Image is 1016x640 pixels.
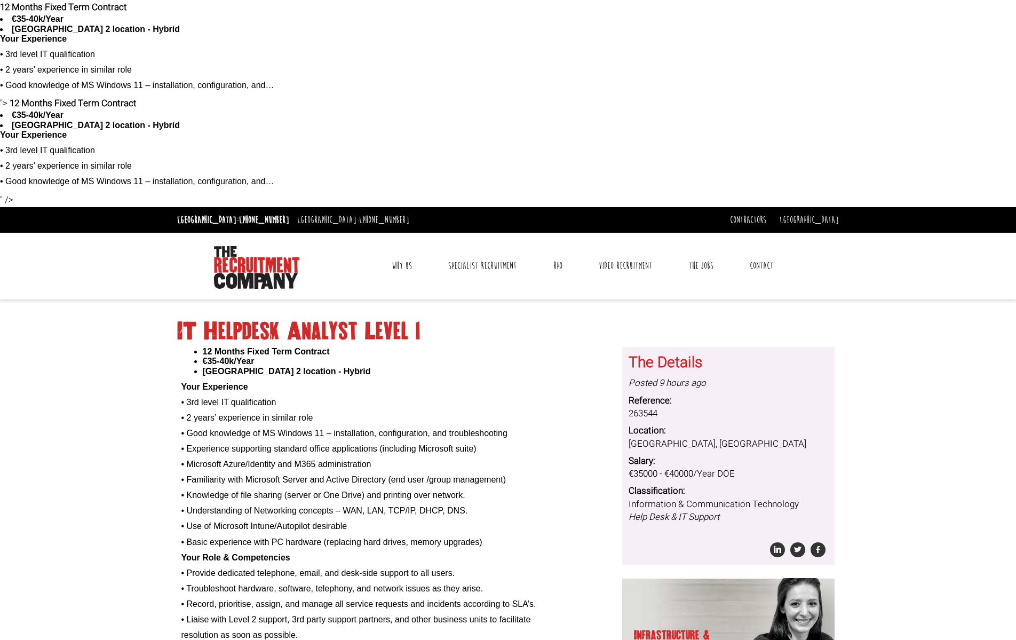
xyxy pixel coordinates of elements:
a: Contact [742,252,781,279]
p: • Troubleshoot hardware, software, telephony, and network issues as they arise. [181,584,615,594]
a: [GEOGRAPHIC_DATA] [780,214,839,226]
a: Why Us [384,252,420,279]
strong: €35-40k/Year [12,14,63,23]
h1: IT Helpdesk Analyst Level 1 [177,322,839,341]
p: • Provide dedicated telephone, email, and desk-side support to all users. [181,568,615,578]
p: • Familiarity with Microsoft Server and Active Directory (end user /group management) [181,475,615,485]
p: • Understanding of Networking concepts – WAN, LAN, TCP/IP, DHCP, DNS. [181,506,615,516]
dd: Information & Communication Technology [629,498,828,524]
li: [GEOGRAPHIC_DATA]: [174,211,292,228]
a: Specialist Recruitment [440,252,525,279]
p: • 2 years’ experience in similar role [181,413,615,423]
a: [PHONE_NUMBER] [239,214,289,226]
a: Video Recruitment [591,252,660,279]
p: • Record, prioritise, assign, and manage all service requests and incidents according to SLA’s. [181,599,615,609]
dt: Location: [629,424,828,437]
h3: The Details [629,355,828,372]
strong: €35-40k/Year [12,110,63,120]
strong: [GEOGRAPHIC_DATA] 2 location - Hybrid [12,25,180,34]
strong: [GEOGRAPHIC_DATA] 2 location - Hybrid [203,367,371,376]
dt: Reference: [629,394,828,407]
p: • Knowledge of file sharing (server or One Drive) and printing over network. [181,491,615,500]
strong: Your Role & Competencies [181,553,290,562]
p: • 3rd level IT qualification [181,398,615,407]
p: • Good knowledge of MS Windows 11 – installation, configuration, and troubleshooting [181,429,615,438]
strong: €35-40k/Year [203,357,255,366]
strong: Your Experience [181,382,248,391]
li: [GEOGRAPHIC_DATA]: [295,211,412,228]
dd: 263544 [629,407,828,420]
dd: €35000 - €40000/Year DOE [629,468,828,480]
a: The Jobs [681,252,721,279]
a: RPO [545,252,570,279]
p: • Liaise with Level 2 support, 3rd party support partners, and other business units to facilitate [181,615,615,625]
i: Posted 9 hours ago [629,376,706,390]
p: • Microsoft Azure/Identity and M365 administration [181,460,615,469]
strong: 12 Months Fixed Term Contract [10,97,137,110]
dt: Classification: [629,485,828,497]
p: • Use of Microsoft Intune/Autopilot desirable [181,522,615,531]
dt: Salary: [629,455,828,468]
p: • Basic experience with PC hardware (replacing hard drives, memory upgrades) [181,538,615,547]
p: resolution as soon as possible. [181,630,615,640]
strong: 12 Months Fixed Term Contract [203,347,330,356]
img: The Recruitment Company [214,246,299,289]
dd: [GEOGRAPHIC_DATA], [GEOGRAPHIC_DATA] [629,438,828,451]
i: Help Desk & IT Support [629,510,719,524]
a: Contractors [730,214,766,226]
a: [PHONE_NUMBER] [359,214,409,226]
strong: [GEOGRAPHIC_DATA] 2 location - Hybrid [12,121,180,130]
p: • Experience supporting standard office applications (including Microsoft suite) [181,444,615,454]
